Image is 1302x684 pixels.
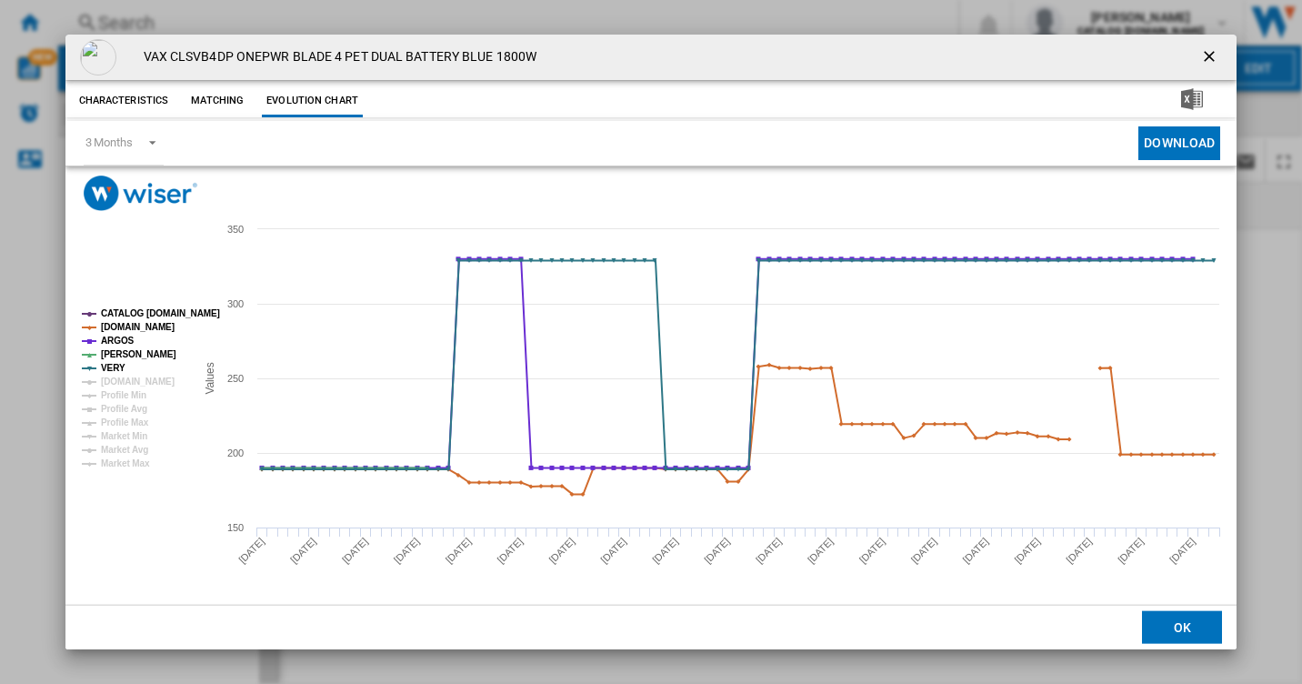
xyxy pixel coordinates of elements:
[1142,611,1222,644] button: OK
[495,536,525,566] tspan: [DATE]
[1152,85,1232,117] button: Download in Excel
[204,362,216,394] tspan: Values
[101,390,146,400] tspan: Profile Min
[1064,536,1094,566] tspan: [DATE]
[702,536,732,566] tspan: [DATE]
[135,48,537,66] h4: VAX CLSVB4DP ONEPWR BLADE 4 PET DUAL BATTERY BLUE 1800W
[960,536,990,566] tspan: [DATE]
[236,536,266,566] tspan: [DATE]
[598,536,628,566] tspan: [DATE]
[227,522,244,533] tspan: 150
[75,85,174,117] button: Characteristics
[227,373,244,384] tspan: 250
[443,536,473,566] tspan: [DATE]
[65,35,1237,650] md-dialog: Product popup
[391,536,421,566] tspan: [DATE]
[101,377,175,387] tspan: [DOMAIN_NAME]
[754,536,784,566] tspan: [DATE]
[227,298,244,309] tspan: 300
[805,536,835,566] tspan: [DATE]
[227,448,244,458] tspan: 200
[856,536,886,566] tspan: [DATE]
[101,363,125,373] tspan: VERY
[80,39,116,75] img: empty.gif
[101,308,220,318] tspan: CATALOG [DOMAIN_NAME]
[1193,39,1229,75] button: getI18NText('BUTTONS.CLOSE_DIALOG')
[84,176,197,211] img: logo_wiser_300x94.png
[1012,536,1042,566] tspan: [DATE]
[1200,47,1222,69] ng-md-icon: getI18NText('BUTTONS.CLOSE_DIALOG')
[85,136,133,149] div: 3 Months
[227,224,244,235] tspan: 350
[101,458,150,468] tspan: Market Max
[908,536,938,566] tspan: [DATE]
[546,536,576,566] tspan: [DATE]
[1116,536,1146,566] tspan: [DATE]
[1138,126,1220,160] button: Download
[101,349,176,359] tspan: [PERSON_NAME]
[1181,88,1203,110] img: excel-24x24.png
[101,322,175,332] tspan: [DOMAIN_NAME]
[650,536,680,566] tspan: [DATE]
[101,404,147,414] tspan: Profile Avg
[339,536,369,566] tspan: [DATE]
[177,85,257,117] button: Matching
[262,85,363,117] button: Evolution chart
[288,536,318,566] tspan: [DATE]
[101,431,147,441] tspan: Market Min
[1167,536,1197,566] tspan: [DATE]
[101,445,148,455] tspan: Market Avg
[101,336,135,346] tspan: ARGOS
[101,417,149,427] tspan: Profile Max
